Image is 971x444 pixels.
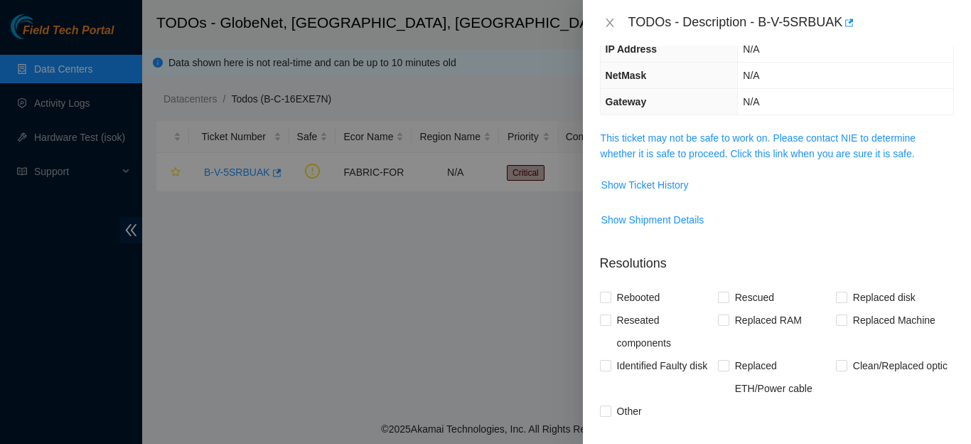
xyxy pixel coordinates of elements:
span: Replaced RAM [729,309,808,332]
span: Show Ticket History [601,177,689,193]
span: IP Address [606,43,657,55]
button: Close [600,16,620,30]
span: Identified Faulty disk [611,354,714,377]
span: Reseated components [611,309,718,354]
span: N/A [743,70,759,81]
button: Show Ticket History [601,174,690,196]
p: Resolutions [600,243,954,273]
span: N/A [743,43,759,55]
span: NetMask [606,70,647,81]
span: Replaced disk [847,286,921,309]
span: Gateway [606,96,647,107]
span: Replaced Machine [847,309,941,332]
button: Show Shipment Details [601,208,705,231]
span: N/A [743,96,759,107]
span: Show Shipment Details [601,212,704,228]
span: Other [611,400,648,423]
span: Rebooted [611,286,666,309]
a: This ticket may not be safe to work on. Please contact NIE to determine whether it is safe to pro... [601,132,916,159]
span: close [604,17,616,28]
span: Replaced ETH/Power cable [729,354,836,400]
div: TODOs - Description - B-V-5SRBUAK [628,11,954,34]
span: Clean/Replaced optic [847,354,953,377]
span: Rescued [729,286,780,309]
